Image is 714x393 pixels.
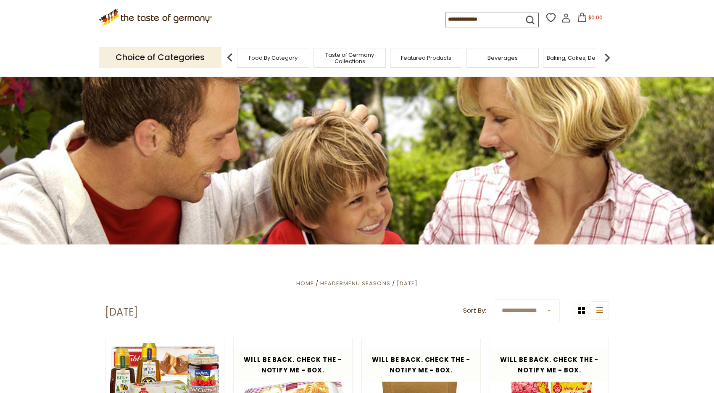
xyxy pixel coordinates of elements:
[249,55,298,61] a: Food By Category
[316,52,383,64] a: Taste of Germany Collections
[401,55,451,61] a: Featured Products
[397,279,418,287] a: [DATE]
[99,47,221,68] p: Choice of Categories
[588,14,603,21] span: $0.00
[105,306,138,319] h1: [DATE]
[599,49,616,66] img: next arrow
[463,305,486,316] label: Sort By:
[572,13,608,25] button: $0.00
[487,55,518,61] a: Beverages
[320,279,390,287] a: HeaderMenu Seasons
[296,279,314,287] a: Home
[547,55,612,61] a: Baking, Cakes, Desserts
[221,49,238,66] img: previous arrow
